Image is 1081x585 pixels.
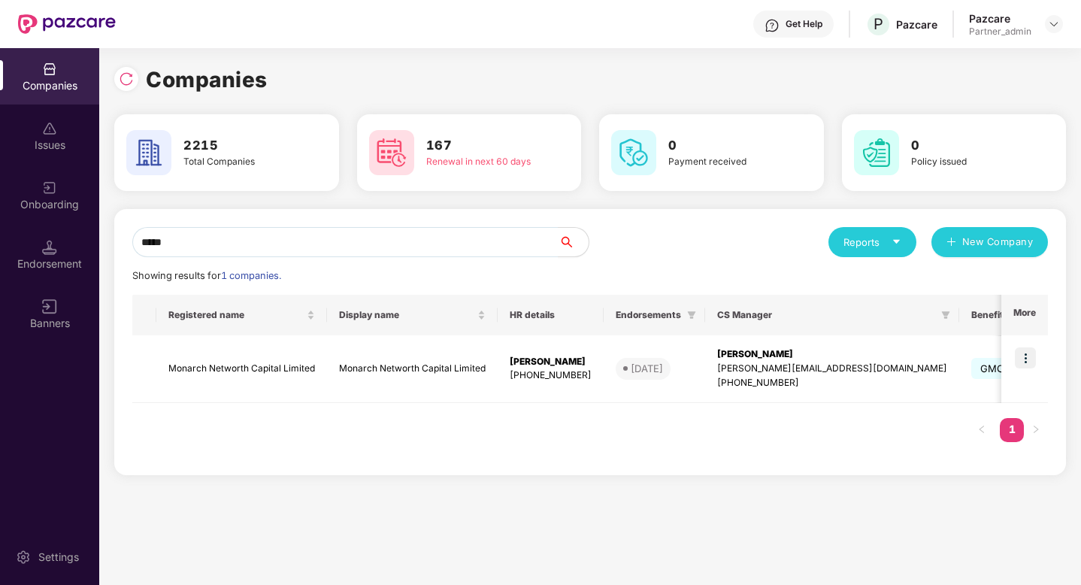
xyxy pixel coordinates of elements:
[946,237,956,249] span: plus
[911,155,1023,169] div: Policy issued
[786,18,822,30] div: Get Help
[1024,418,1048,442] li: Next Page
[183,136,295,156] h3: 2215
[874,15,883,33] span: P
[687,311,696,320] span: filter
[498,295,604,335] th: HR details
[42,121,57,136] img: svg+xml;base64,PHN2ZyBpZD0iSXNzdWVzX2Rpc2FibGVkIiB4bWxucz0iaHR0cDovL3d3dy53My5vcmcvMjAwMC9zdmciIH...
[119,71,134,86] img: svg+xml;base64,PHN2ZyBpZD0iUmVsb2FkLTMyeDMyIiB4bWxucz0iaHR0cDovL3d3dy53My5vcmcvMjAwMC9zdmciIHdpZH...
[765,18,780,33] img: svg+xml;base64,PHN2ZyBpZD0iSGVscC0zMngzMiIgeG1sbnM9Imh0dHA6Ly93d3cudzMub3JnLzIwMDAvc3ZnIiB3aWR0aD...
[221,270,281,281] span: 1 companies.
[156,335,327,403] td: Monarch Networth Capital Limited
[156,295,327,335] th: Registered name
[684,306,699,324] span: filter
[18,14,116,34] img: New Pazcare Logo
[168,309,304,321] span: Registered name
[327,295,498,335] th: Display name
[369,130,414,175] img: svg+xml;base64,PHN2ZyB4bWxucz0iaHR0cDovL3d3dy53My5vcmcvMjAwMC9zdmciIHdpZHRoPSI2MCIgaGVpZ2h0PSI2MC...
[339,309,474,321] span: Display name
[668,155,780,169] div: Payment received
[969,11,1031,26] div: Pazcare
[854,130,899,175] img: svg+xml;base64,PHN2ZyB4bWxucz0iaHR0cDovL3d3dy53My5vcmcvMjAwMC9zdmciIHdpZHRoPSI2MCIgaGVpZ2h0PSI2MC...
[717,347,947,362] div: [PERSON_NAME]
[892,237,901,247] span: caret-down
[426,136,538,156] h3: 167
[843,235,901,250] div: Reports
[717,362,947,376] div: [PERSON_NAME][EMAIL_ADDRESS][DOMAIN_NAME]
[42,62,57,77] img: svg+xml;base64,PHN2ZyBpZD0iQ29tcGFuaWVzIiB4bWxucz0iaHR0cDovL3d3dy53My5vcmcvMjAwMC9zdmciIHdpZHRoPS...
[42,299,57,314] img: svg+xml;base64,PHN2ZyB3aWR0aD0iMTYiIGhlaWdodD0iMTYiIHZpZXdCb3g9IjAgMCAxNiAxNiIgZmlsbD0ibm9uZSIgeG...
[558,236,589,248] span: search
[1000,418,1024,442] li: 1
[42,240,57,255] img: svg+xml;base64,PHN2ZyB3aWR0aD0iMTQuNSIgaGVpZ2h0PSIxNC41IiB2aWV3Qm94PSIwIDAgMTYgMTYiIGZpbGw9Im5vbm...
[977,425,986,434] span: left
[931,227,1048,257] button: plusNew Company
[611,130,656,175] img: svg+xml;base64,PHN2ZyB4bWxucz0iaHR0cDovL3d3dy53My5vcmcvMjAwMC9zdmciIHdpZHRoPSI2MCIgaGVpZ2h0PSI2MC...
[132,270,281,281] span: Showing results for
[938,306,953,324] span: filter
[970,418,994,442] button: left
[959,295,1045,335] th: Benefits
[34,550,83,565] div: Settings
[16,550,31,565] img: svg+xml;base64,PHN2ZyBpZD0iU2V0dGluZy0yMHgyMCIgeG1sbnM9Imh0dHA6Ly93d3cudzMub3JnLzIwMDAvc3ZnIiB3aW...
[558,227,589,257] button: search
[183,155,295,169] div: Total Companies
[962,235,1034,250] span: New Company
[911,136,1023,156] h3: 0
[941,311,950,320] span: filter
[1031,425,1040,434] span: right
[616,309,681,321] span: Endorsements
[1048,18,1060,30] img: svg+xml;base64,PHN2ZyBpZD0iRHJvcGRvd24tMzJ4MzIiIHhtbG5zPSJodHRwOi8vd3d3LnczLm9yZy8yMDAwL3N2ZyIgd2...
[717,309,935,321] span: CS Manager
[971,358,1014,379] span: GMC
[510,355,592,369] div: [PERSON_NAME]
[1024,418,1048,442] button: right
[717,376,947,390] div: [PHONE_NUMBER]
[1001,295,1048,335] th: More
[146,63,268,96] h1: Companies
[327,335,498,403] td: Monarch Networth Capital Limited
[126,130,171,175] img: svg+xml;base64,PHN2ZyB4bWxucz0iaHR0cDovL3d3dy53My5vcmcvMjAwMC9zdmciIHdpZHRoPSI2MCIgaGVpZ2h0PSI2MC...
[1000,418,1024,441] a: 1
[668,136,780,156] h3: 0
[969,26,1031,38] div: Partner_admin
[510,368,592,383] div: [PHONE_NUMBER]
[970,418,994,442] li: Previous Page
[426,155,538,169] div: Renewal in next 60 days
[896,17,937,32] div: Pazcare
[1015,347,1036,368] img: icon
[631,361,663,376] div: [DATE]
[42,180,57,196] img: svg+xml;base64,PHN2ZyB3aWR0aD0iMjAiIGhlaWdodD0iMjAiIHZpZXdCb3g9IjAgMCAyMCAyMCIgZmlsbD0ibm9uZSIgeG...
